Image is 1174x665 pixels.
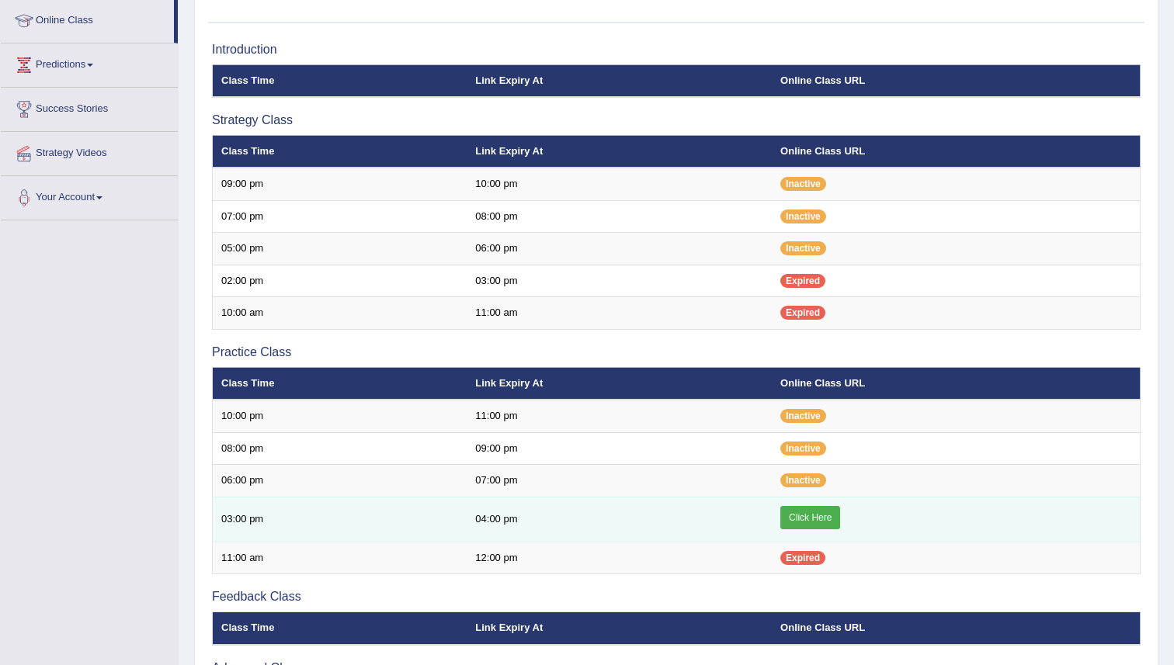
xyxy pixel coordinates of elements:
[467,233,772,265] td: 06:00 pm
[213,297,467,330] td: 10:00 am
[780,177,826,191] span: Inactive
[213,465,467,497] td: 06:00 pm
[780,551,825,565] span: Expired
[467,497,772,542] td: 04:00 pm
[213,400,467,432] td: 10:00 pm
[780,506,840,529] a: Click Here
[467,400,772,432] td: 11:00 pm
[467,64,772,97] th: Link Expiry At
[213,135,467,168] th: Class Time
[212,345,1141,359] h3: Practice Class
[213,64,467,97] th: Class Time
[213,432,467,465] td: 08:00 pm
[467,135,772,168] th: Link Expiry At
[467,265,772,297] td: 03:00 pm
[212,590,1141,604] h3: Feedback Class
[1,176,178,215] a: Your Account
[467,200,772,233] td: 08:00 pm
[780,409,826,423] span: Inactive
[213,200,467,233] td: 07:00 pm
[467,432,772,465] td: 09:00 pm
[467,542,772,574] td: 12:00 pm
[772,367,1140,400] th: Online Class URL
[212,113,1141,127] h3: Strategy Class
[780,442,826,455] span: Inactive
[467,465,772,497] td: 07:00 pm
[780,274,825,288] span: Expired
[213,542,467,574] td: 11:00 am
[213,497,467,542] td: 03:00 pm
[780,210,826,223] span: Inactive
[780,241,826,255] span: Inactive
[213,265,467,297] td: 02:00 pm
[467,367,772,400] th: Link Expiry At
[780,306,825,320] span: Expired
[772,64,1140,97] th: Online Class URL
[1,88,178,126] a: Success Stories
[213,612,467,645] th: Class Time
[1,43,178,82] a: Predictions
[467,297,772,330] td: 11:00 am
[213,233,467,265] td: 05:00 pm
[213,367,467,400] th: Class Time
[772,135,1140,168] th: Online Class URL
[1,132,178,171] a: Strategy Videos
[467,168,772,200] td: 10:00 pm
[212,43,1141,57] h3: Introduction
[772,612,1140,645] th: Online Class URL
[213,168,467,200] td: 09:00 pm
[780,473,826,487] span: Inactive
[467,612,772,645] th: Link Expiry At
